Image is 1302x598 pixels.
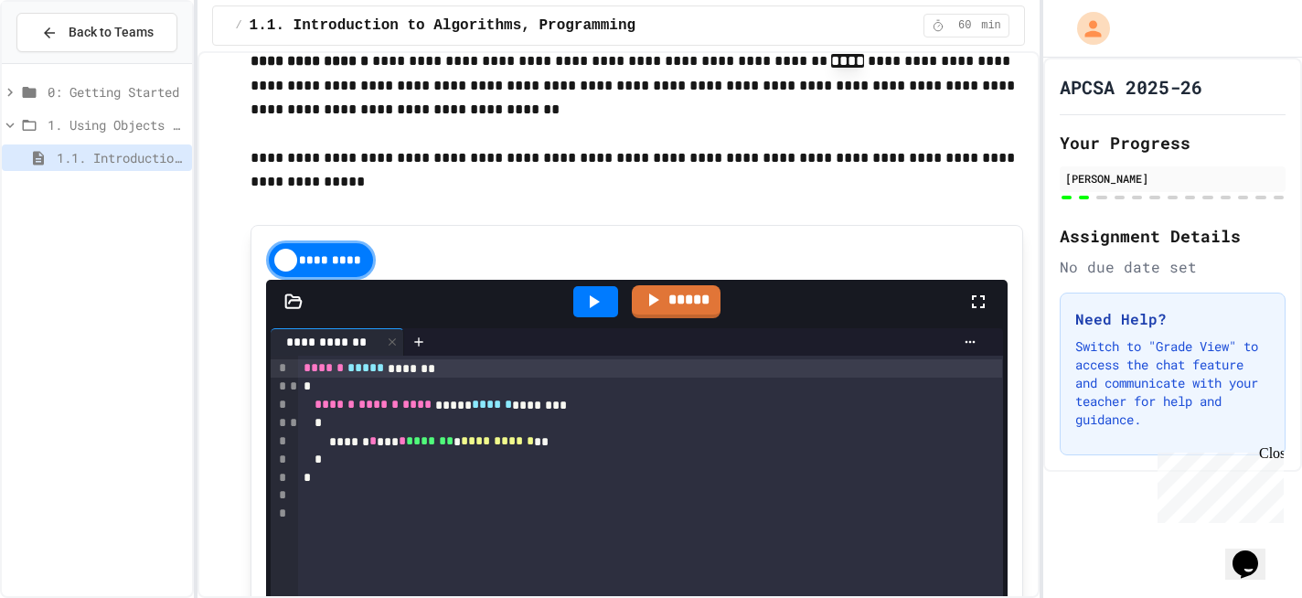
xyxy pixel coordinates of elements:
[981,18,1001,33] span: min
[69,23,154,42] span: Back to Teams
[48,82,185,101] span: 0: Getting Started
[1150,445,1284,523] iframe: chat widget
[1065,170,1280,187] div: [PERSON_NAME]
[57,148,185,167] span: 1.1. Introduction to Algorithms, Programming, and Compilers
[950,18,979,33] span: 60
[235,18,241,33] span: /
[1075,308,1270,330] h3: Need Help?
[1058,7,1115,49] div: My Account
[7,7,126,116] div: Chat with us now!Close
[1060,223,1286,249] h2: Assignment Details
[1060,130,1286,155] h2: Your Progress
[1225,525,1284,580] iframe: chat widget
[250,15,768,37] span: 1.1. Introduction to Algorithms, Programming, and Compilers
[16,13,177,52] button: Back to Teams
[48,115,185,134] span: 1. Using Objects and Methods
[1060,74,1202,100] h1: APCSA 2025-26
[1060,256,1286,278] div: No due date set
[1075,337,1270,429] p: Switch to "Grade View" to access the chat feature and communicate with your teacher for help and ...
